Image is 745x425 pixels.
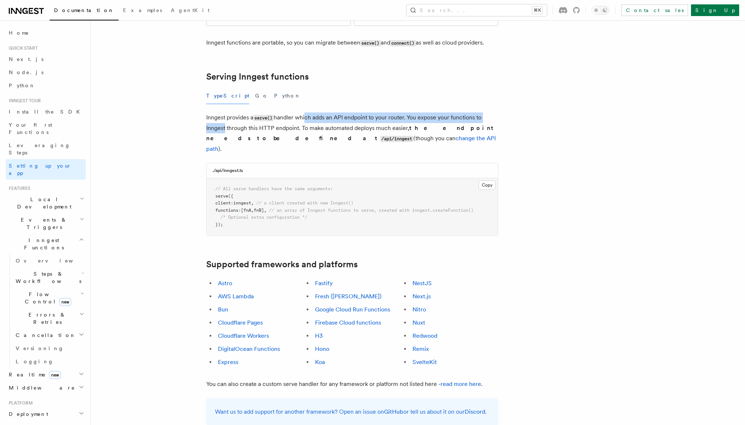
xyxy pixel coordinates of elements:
span: Home [9,29,29,37]
a: Discord [465,408,485,415]
a: Remix [412,345,429,352]
button: Toggle dark mode [592,6,609,15]
button: Local Development [6,193,86,213]
span: , [264,208,266,213]
a: Cloudflare Pages [218,319,263,326]
p: Inngest provides a handler which adds an API endpoint to your router. You expose your functions t... [206,112,498,154]
a: Sign Up [691,4,739,16]
span: }); [215,222,223,227]
span: fnB] [254,208,264,213]
a: Serving Inngest functions [206,72,309,82]
span: , [251,200,254,206]
button: Realtimenew [6,368,86,381]
a: Logging [13,355,86,368]
code: /api/inngest [380,136,414,142]
span: Logging [16,359,54,364]
a: Express [218,359,238,365]
a: Firebase Cloud functions [315,319,381,326]
span: ({ [228,194,233,199]
button: TypeScript [206,88,249,104]
a: H3 [315,332,323,339]
p: You can also create a custom serve handler for any framework or platform not listed here - . [206,379,498,389]
span: /* Optional extra configuration */ [220,215,307,220]
span: client [215,200,231,206]
span: // All serve handlers have the same arguments: [215,186,333,191]
a: Documentation [50,2,119,20]
a: Your first Functions [6,118,86,139]
span: : [238,208,241,213]
button: Middleware [6,381,86,394]
span: Events & Triggers [6,216,80,231]
span: // a client created with new Inngest() [256,200,353,206]
span: Realtime [6,371,61,378]
span: Python [9,83,35,88]
a: Nuxt [412,319,425,326]
a: Hono [315,345,329,352]
a: SvelteKit [412,359,437,365]
a: Cloudflare Workers [218,332,269,339]
kbd: ⌘K [532,7,542,14]
code: serve() [253,115,274,121]
a: Setting up your app [6,159,86,180]
a: read more here [441,380,481,387]
a: Nitro [412,306,426,313]
a: AWS Lambda [218,293,254,300]
code: connect() [390,40,416,46]
span: Errors & Retries [13,311,79,326]
a: AgentKit [166,2,214,20]
a: Next.js [412,293,431,300]
button: Search...⌘K [407,4,547,16]
span: Cancellation [13,332,76,339]
span: Steps & Workflows [13,270,81,285]
span: Versioning [16,345,64,351]
span: Platform [6,400,33,406]
a: Google Cloud Run Functions [315,306,390,313]
button: Events & Triggers [6,213,86,234]
button: Deployment [6,407,86,421]
a: Install the SDK [6,105,86,118]
span: , [251,208,254,213]
p: Inngest functions are portable, so you can migrate between and as well as cloud providers. [206,38,498,48]
button: Cancellation [13,329,86,342]
span: serve [215,194,228,199]
button: Errors & Retries [13,308,86,329]
button: Python [274,88,301,104]
a: DigitalOcean Functions [218,345,280,352]
span: Next.js [9,56,43,62]
span: Install the SDK [9,109,84,115]
a: NestJS [412,280,432,287]
a: Overview [13,254,86,267]
span: Local Development [6,196,80,210]
a: Next.js [6,53,86,66]
span: Your first Functions [9,122,52,135]
span: functions [215,208,238,213]
a: Home [6,26,86,39]
a: Node.js [6,66,86,79]
span: inngest [233,200,251,206]
span: Flow Control [13,291,80,305]
button: Flow Controlnew [13,288,86,308]
span: Deployment [6,410,48,418]
a: Astro [218,280,232,287]
span: Leveraging Steps [9,142,70,156]
span: new [59,298,71,306]
a: Contact sales [621,4,688,16]
span: Middleware [6,384,75,391]
a: Supported frameworks and platforms [206,259,358,269]
a: Python [6,79,86,92]
button: Copy [479,180,496,190]
a: Redwood [412,332,437,339]
code: serve() [360,40,381,46]
a: Fastify [315,280,333,287]
a: GitHub [384,408,403,415]
a: Versioning [13,342,86,355]
span: Features [6,185,30,191]
span: Node.js [9,69,43,75]
span: Setting up your app [9,163,72,176]
span: Examples [123,7,162,13]
span: AgentKit [171,7,210,13]
h3: ./api/inngest.ts [212,168,243,173]
button: Go [255,88,268,104]
span: Documentation [54,7,114,13]
a: Leveraging Steps [6,139,86,159]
